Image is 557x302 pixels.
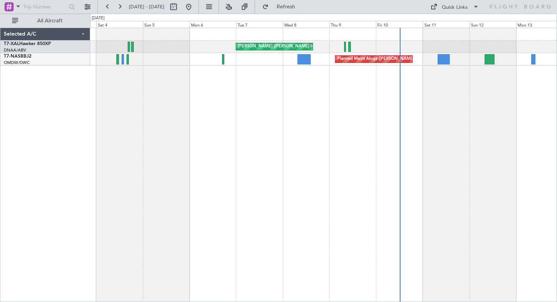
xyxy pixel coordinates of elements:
span: [DATE] - [DATE] [129,3,164,10]
a: OMDW/DWC [4,60,30,66]
a: T7-XALHawker 850XP [4,42,51,46]
div: Sun 5 [143,21,189,28]
div: Planned Maint Abuja ([PERSON_NAME] Intl) [337,53,422,65]
button: All Aircraft [8,15,82,27]
span: T7-XAL [4,42,19,46]
a: DNAA/ABV [4,47,26,53]
div: Thu 9 [329,21,376,28]
span: T7-NAS [4,54,20,59]
div: Wed 8 [283,21,329,28]
input: Trip Number [23,1,67,13]
div: [DATE] [92,15,105,22]
div: Sun 12 [469,21,516,28]
button: Refresh [259,1,304,13]
div: [PERSON_NAME] ([PERSON_NAME] Intl) [238,41,318,52]
span: All Aircraft [20,18,80,23]
span: Refresh [270,4,302,9]
a: T7-NASBBJ2 [4,54,31,59]
div: Mon 6 [189,21,236,28]
div: Fri 10 [376,21,422,28]
button: Quick Links [427,1,483,13]
div: Quick Links [442,4,468,11]
div: Tue 7 [236,21,283,28]
div: Sat 11 [423,21,469,28]
div: Sat 4 [96,21,143,28]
